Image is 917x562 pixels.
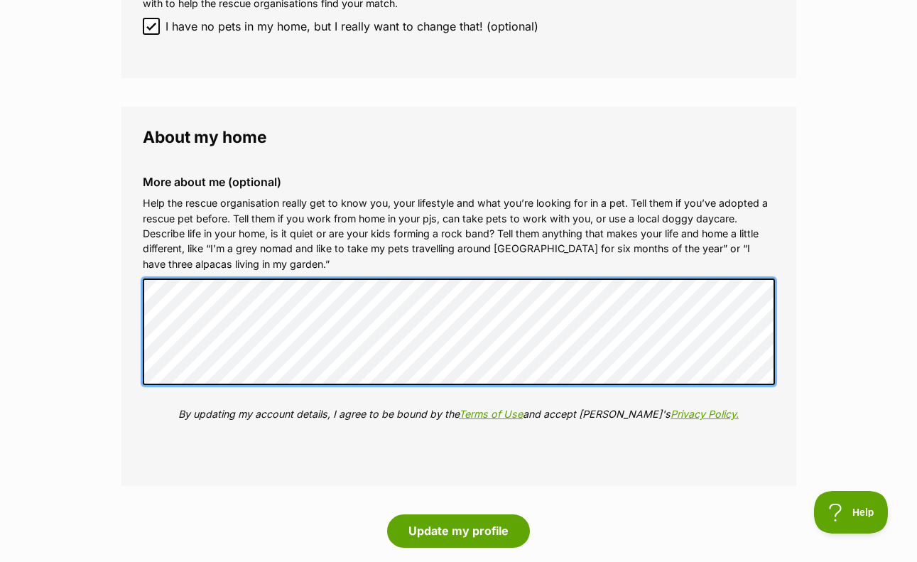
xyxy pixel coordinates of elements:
fieldset: About my home [121,107,796,487]
legend: About my home [143,128,775,146]
a: Privacy Policy. [671,408,739,420]
a: Terms of Use [459,408,523,420]
p: By updating my account details, I agree to be bound by the and accept [PERSON_NAME]'s [143,406,775,421]
span: I have no pets in my home, but I really want to change that! (optional) [166,18,538,35]
button: Update my profile [387,514,530,547]
iframe: Help Scout Beacon - Open [814,491,889,534]
label: More about me (optional) [143,175,775,188]
p: Help the rescue organisation really get to know you, your lifestyle and what you’re looking for i... [143,195,775,271]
